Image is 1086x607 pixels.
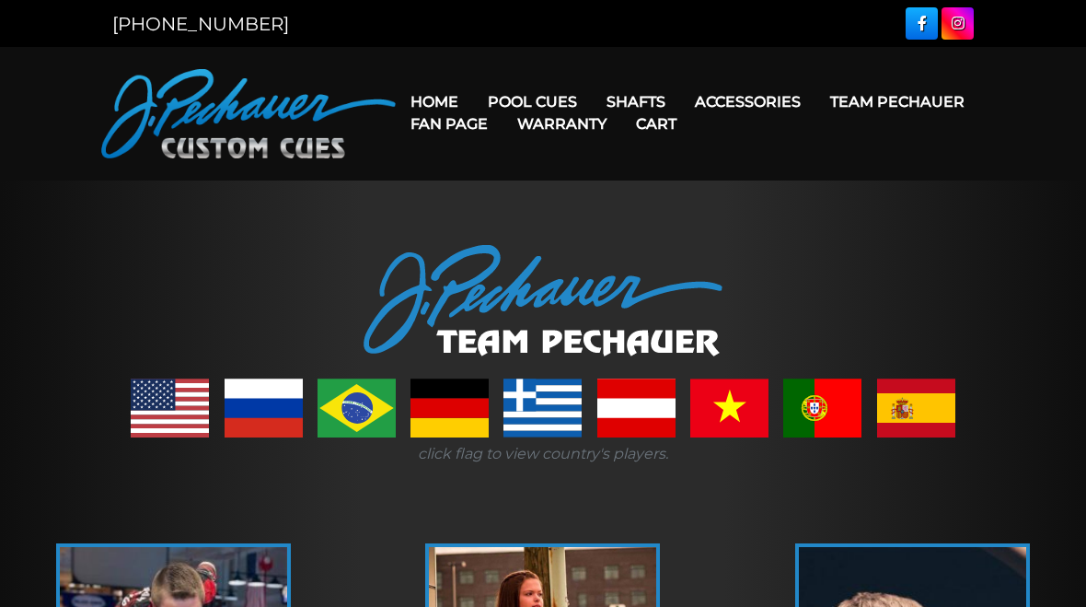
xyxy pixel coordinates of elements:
a: Fan Page [396,100,503,147]
a: Accessories [680,78,815,125]
a: Cart [621,100,691,147]
a: Team Pechauer [815,78,979,125]
a: Home [396,78,473,125]
a: Shafts [592,78,680,125]
i: click flag to view country's players. [418,445,668,462]
a: Warranty [503,100,621,147]
a: Pool Cues [473,78,592,125]
img: Pechauer Custom Cues [101,69,396,158]
a: [PHONE_NUMBER] [112,13,289,35]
